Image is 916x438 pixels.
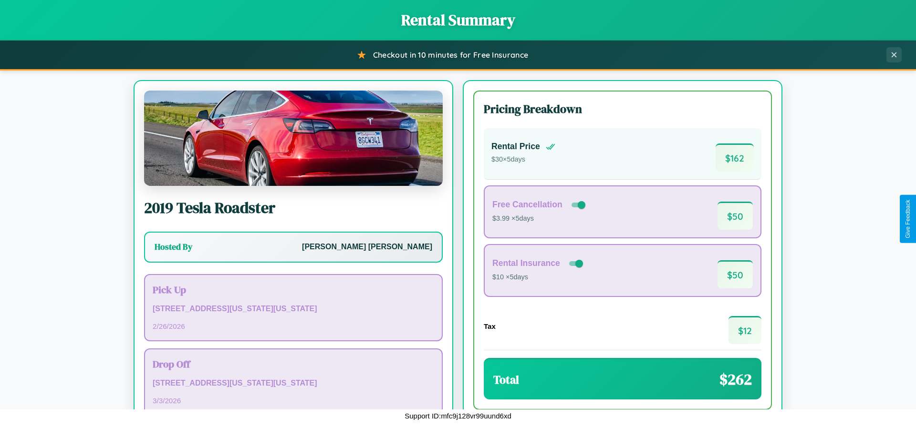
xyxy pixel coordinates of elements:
p: [STREET_ADDRESS][US_STATE][US_STATE] [153,377,434,390]
span: $ 12 [729,316,761,344]
h3: Total [493,372,519,387]
h3: Hosted By [155,241,192,253]
img: Tesla Roadster [144,91,443,186]
h3: Pricing Breakdown [484,101,761,117]
span: $ 50 [718,260,753,288]
span: Checkout in 10 minutes for Free Insurance [373,50,528,60]
p: Support ID: mfc9j128vr99uund6xd [405,409,511,422]
h2: 2019 Tesla Roadster [144,197,443,218]
h4: Free Cancellation [492,200,562,210]
h4: Rental Insurance [492,258,560,268]
h4: Rental Price [491,142,540,152]
div: Give Feedback [905,200,911,238]
h3: Drop Off [153,357,434,371]
span: $ 50 [718,202,753,230]
span: $ 262 [719,369,752,390]
p: $10 × 5 days [492,271,585,284]
p: $3.99 × 5 days [492,213,587,225]
p: [PERSON_NAME] [PERSON_NAME] [302,240,432,254]
h1: Rental Summary [10,10,906,31]
p: 2 / 26 / 2026 [153,320,434,333]
h4: Tax [484,322,496,330]
p: $ 30 × 5 days [491,153,555,166]
p: [STREET_ADDRESS][US_STATE][US_STATE] [153,302,434,316]
h3: Pick Up [153,283,434,296]
span: $ 162 [716,143,754,172]
p: 3 / 3 / 2026 [153,394,434,407]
